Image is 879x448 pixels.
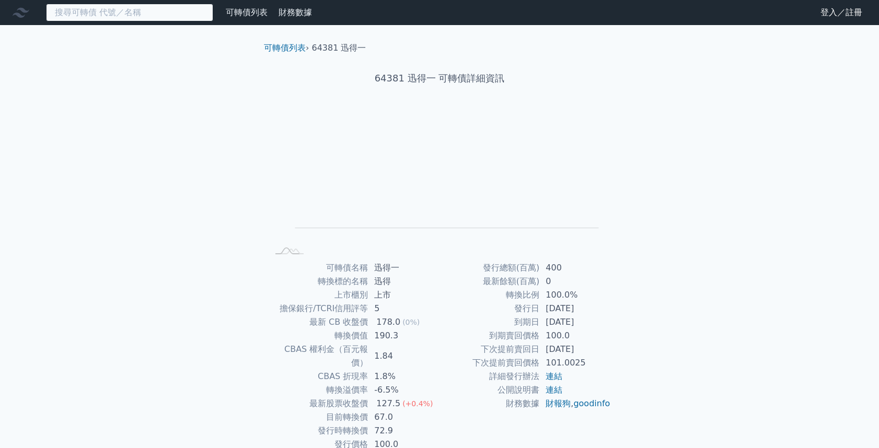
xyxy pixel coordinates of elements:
td: 5 [368,302,439,315]
td: 轉換比例 [439,288,539,302]
td: 67.0 [368,410,439,424]
td: 100.0 [539,329,611,343]
td: 400 [539,261,611,275]
td: 發行總額(百萬) [439,261,539,275]
td: [DATE] [539,302,611,315]
td: 到期賣回價格 [439,329,539,343]
span: (+0.4%) [402,399,433,408]
a: 連結 [546,371,562,381]
td: 上市櫃別 [268,288,368,302]
h1: 64381 迅得一 可轉債詳細資訊 [256,71,623,86]
td: 最新餘額(百萬) [439,275,539,288]
td: 迅得 [368,275,439,288]
td: [DATE] [539,343,611,356]
td: 發行時轉換價 [268,424,368,438]
td: , [539,397,611,410]
td: CBAS 折現率 [268,370,368,383]
td: 可轉債名稱 [268,261,368,275]
td: 詳細發行辦法 [439,370,539,383]
a: 可轉債列表 [264,43,306,53]
td: 發行日 [439,302,539,315]
td: 公開說明書 [439,383,539,397]
td: 最新 CB 收盤價 [268,315,368,329]
a: 可轉債列表 [226,7,268,17]
td: CBAS 權利金（百元報價） [268,343,368,370]
td: 轉換標的名稱 [268,275,368,288]
td: 1.84 [368,343,439,370]
div: 127.5 [374,397,402,410]
a: goodinfo [573,398,610,408]
td: 1.8% [368,370,439,383]
a: 財務數據 [279,7,312,17]
td: 擔保銀行/TCRI信用評等 [268,302,368,315]
a: 登入／註冊 [812,4,871,21]
span: (0%) [402,318,420,326]
td: 目前轉換價 [268,410,368,424]
td: 下次提前賣回價格 [439,356,539,370]
td: 190.3 [368,329,439,343]
td: 101.0025 [539,356,611,370]
td: 0 [539,275,611,288]
td: 轉換價值 [268,329,368,343]
td: 下次提前賣回日 [439,343,539,356]
td: 100.0% [539,288,611,302]
td: 轉換溢價率 [268,383,368,397]
td: [DATE] [539,315,611,329]
td: 最新股票收盤價 [268,397,368,410]
a: 財報狗 [546,398,571,408]
td: 72.9 [368,424,439,438]
td: -6.5% [368,383,439,397]
td: 財務數據 [439,397,539,410]
div: 178.0 [374,315,402,329]
input: 搜尋可轉債 代號／名稱 [46,4,213,21]
a: 連結 [546,385,562,395]
g: Chart [285,119,599,243]
td: 到期日 [439,315,539,329]
li: › [264,42,309,54]
td: 迅得一 [368,261,439,275]
li: 64381 迅得一 [312,42,366,54]
td: 上市 [368,288,439,302]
